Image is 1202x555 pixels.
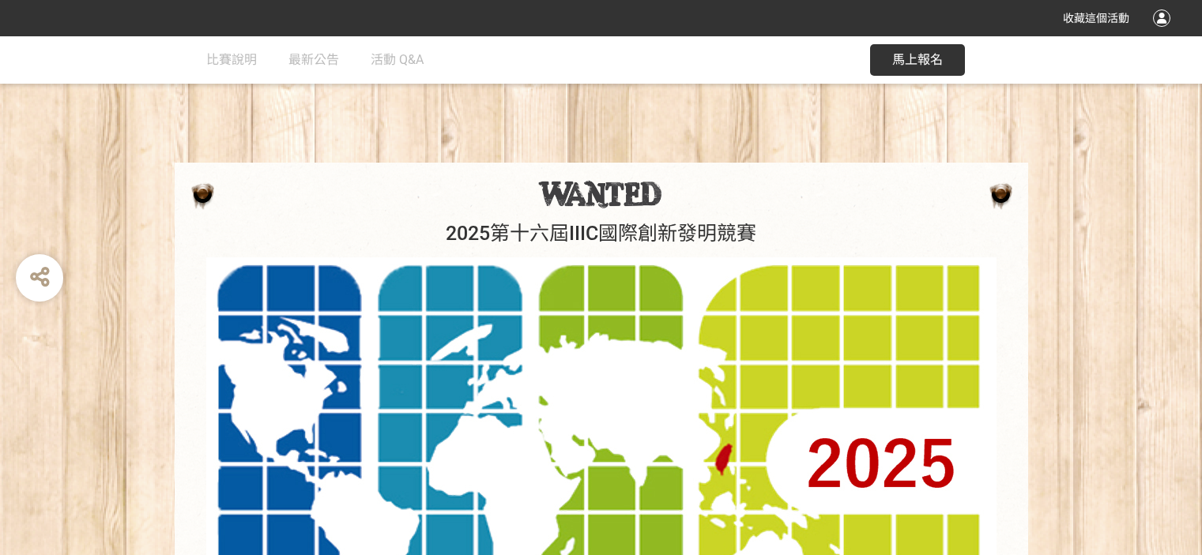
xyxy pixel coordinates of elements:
a: 最新公告 [288,36,339,84]
span: 比賽說明 [206,52,257,67]
span: 活動 Q&A [371,52,424,67]
a: 活動 Q&A [371,36,424,84]
span: 收藏這個活動 [1063,12,1129,24]
img: 2025第十六屆IIIC國際創新發明競賽 [538,180,664,208]
button: 馬上報名 [870,44,965,76]
span: 馬上報名 [892,52,943,67]
h1: 2025第十六屆IIIC國際創新發明競賽 [190,222,1012,246]
a: 比賽說明 [206,36,257,84]
span: 最新公告 [288,52,339,67]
